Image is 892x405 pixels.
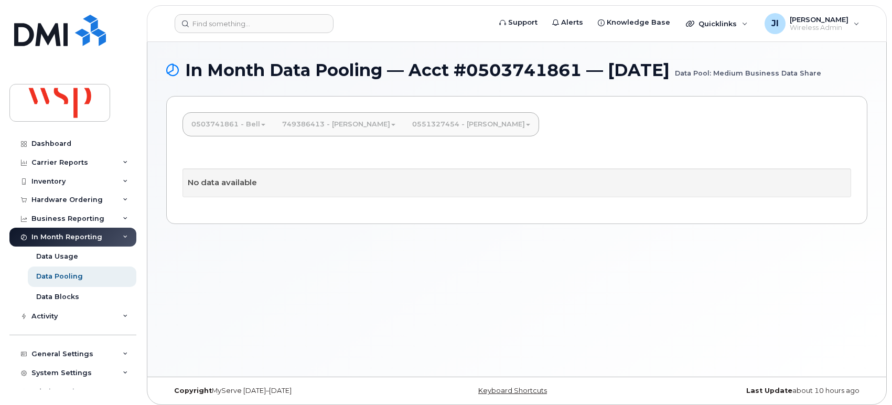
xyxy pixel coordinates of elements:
[183,113,274,136] a: 0503741861 - Bell
[166,387,400,395] div: MyServe [DATE]–[DATE]
[274,113,404,136] a: 749386413 - [PERSON_NAME]
[675,61,821,77] small: Data Pool: Medium Business Data Share
[746,387,792,395] strong: Last Update
[174,387,212,395] strong: Copyright
[188,178,846,187] h4: No data available
[478,387,547,395] a: Keyboard Shortcuts
[404,113,539,136] a: 0551327454 - [PERSON_NAME]
[166,61,867,79] h1: In Month Data Pooling — Acct #0503741861 — [DATE]
[633,387,867,395] div: about 10 hours ago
